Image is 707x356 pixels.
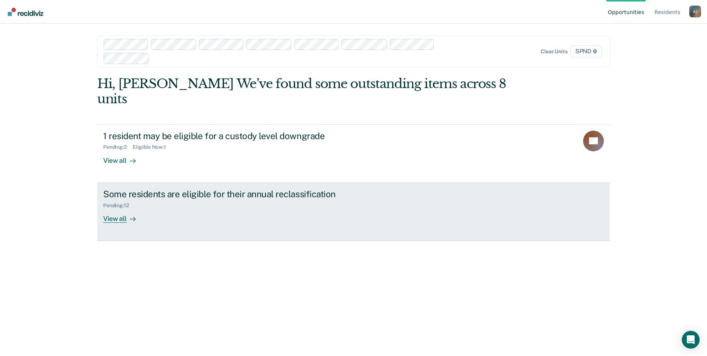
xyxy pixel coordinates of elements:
div: View all [103,208,145,223]
div: A J [689,6,701,17]
span: SPND [571,46,602,57]
div: Hi, [PERSON_NAME] We’ve found some outstanding items across 8 units [97,76,507,107]
div: Open Intercom Messenger [682,331,700,349]
div: Clear units [541,48,568,55]
button: Profile dropdown button [689,6,701,17]
a: 1 resident may be eligible for a custody level downgradePending:2Eligible Now:1View all [97,124,610,183]
div: 1 resident may be eligible for a custody level downgrade [103,131,363,141]
div: Some residents are eligible for their annual reclassification [103,189,363,199]
img: Recidiviz [8,8,43,16]
div: Pending : 2 [103,144,133,150]
div: Eligible Now : 1 [133,144,172,150]
div: Pending : 12 [103,202,135,209]
a: Some residents are eligible for their annual reclassificationPending:12View all [97,183,610,241]
div: View all [103,150,145,165]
